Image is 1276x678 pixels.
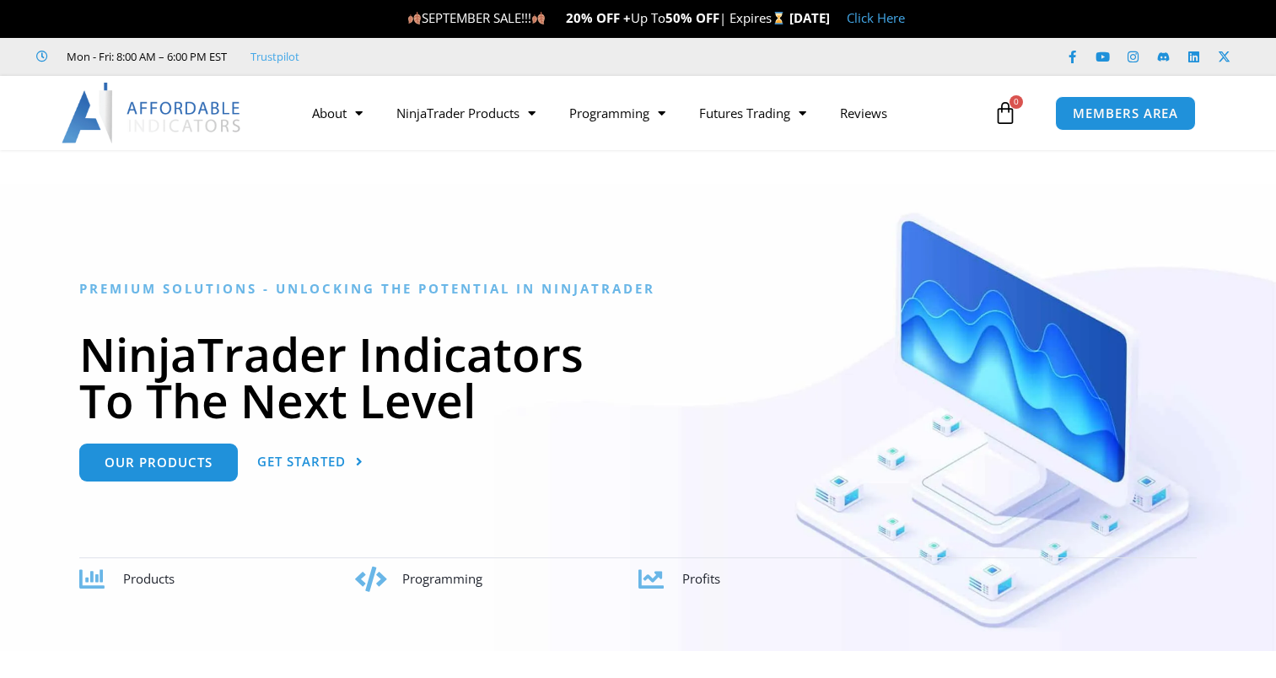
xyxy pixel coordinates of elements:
[123,570,175,587] span: Products
[847,9,905,26] a: Click Here
[402,570,482,587] span: Programming
[665,9,719,26] strong: 50% OFF
[407,9,789,26] span: SEPTEMBER SALE!!! Up To | Expires
[773,12,785,24] img: ⌛
[62,46,227,67] span: Mon - Fri: 8:00 AM – 6:00 PM EST
[79,331,1197,423] h1: NinjaTrader Indicators To The Next Level
[79,281,1197,297] h6: Premium Solutions - Unlocking the Potential in NinjaTrader
[79,444,238,482] a: Our Products
[62,83,243,143] img: LogoAI | Affordable Indicators – NinjaTrader
[380,94,552,132] a: NinjaTrader Products
[566,9,631,26] strong: 20% OFF +
[1055,96,1196,131] a: MEMBERS AREA
[682,94,823,132] a: Futures Trading
[1073,107,1178,120] span: MEMBERS AREA
[250,46,299,67] a: Trustpilot
[532,12,545,24] img: 🍂
[682,570,720,587] span: Profits
[552,94,682,132] a: Programming
[789,9,830,26] strong: [DATE]
[408,12,421,24] img: 🍂
[105,456,213,469] span: Our Products
[257,455,346,468] span: Get Started
[968,89,1042,137] a: 0
[1009,95,1023,109] span: 0
[823,94,904,132] a: Reviews
[257,444,363,482] a: Get Started
[295,94,380,132] a: About
[295,94,989,132] nav: Menu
